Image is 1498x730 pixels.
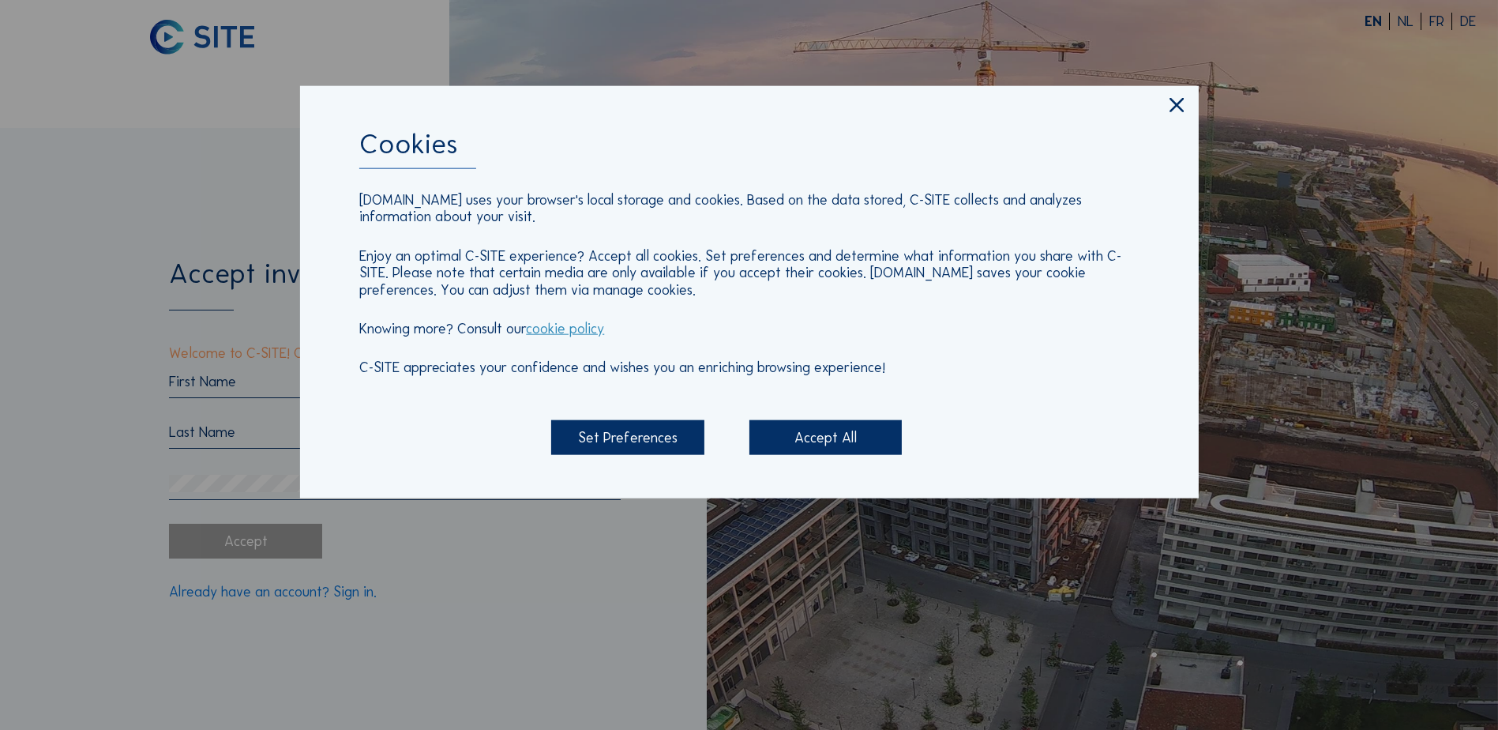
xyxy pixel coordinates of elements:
[526,320,604,337] a: cookie policy
[551,420,704,454] div: Set Preferences
[359,321,1138,338] p: Knowing more? Consult our
[749,420,902,454] div: Accept All
[359,130,1138,169] div: Cookies
[359,247,1138,299] p: Enjoy an optimal C-SITE experience? Accept all cookies. Set preferences and determine what inform...
[359,359,1138,377] p: C-SITE appreciates your confidence and wishes you an enriching browsing experience!
[359,191,1138,225] p: [DOMAIN_NAME] uses your browser's local storage and cookies. Based on the data stored, C-SITE col...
